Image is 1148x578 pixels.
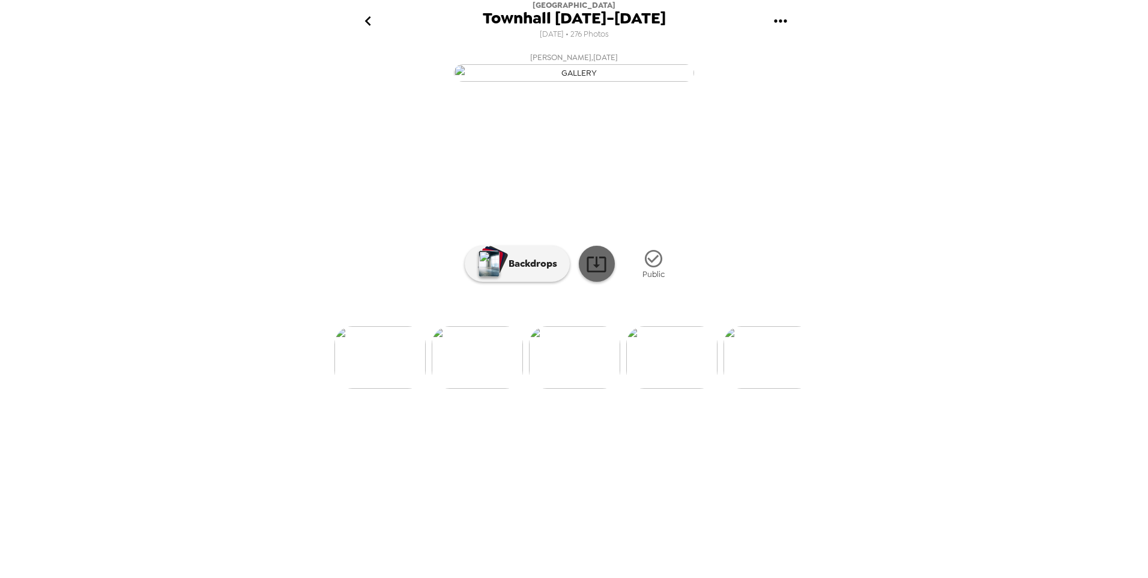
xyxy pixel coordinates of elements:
[432,326,523,389] img: gallery
[465,246,570,282] button: Backdrops
[626,326,717,389] img: gallery
[540,26,609,43] span: [DATE] • 276 Photos
[483,10,666,26] span: Townhall [DATE]-[DATE]
[530,50,618,64] span: [PERSON_NAME] , [DATE]
[724,326,815,389] img: gallery
[624,242,684,287] button: Public
[642,269,665,279] span: Public
[761,2,800,41] button: gallery menu
[529,326,620,389] img: gallery
[334,47,814,85] button: [PERSON_NAME],[DATE]
[454,64,694,82] img: gallery
[348,2,387,41] button: go back
[503,257,557,271] p: Backdrops
[334,326,426,389] img: gallery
